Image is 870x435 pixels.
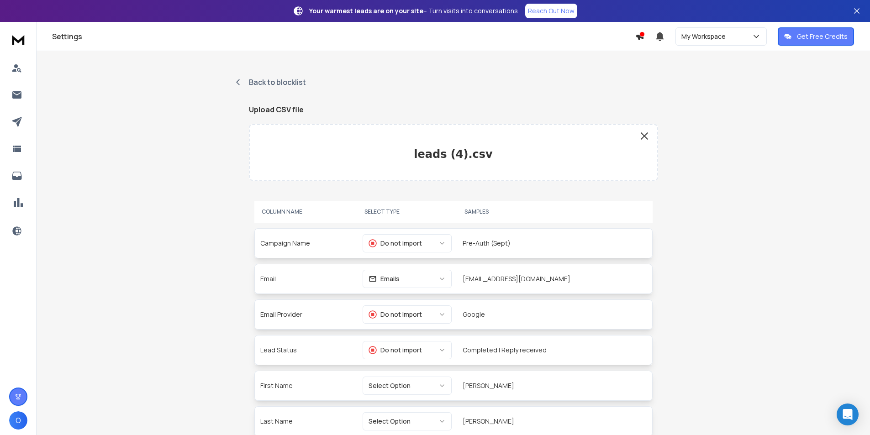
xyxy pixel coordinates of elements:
[457,201,653,223] th: SAMPLES
[457,371,653,401] td: [PERSON_NAME]
[457,335,653,365] td: Completed | Reply received
[254,299,357,330] td: Email Provider
[357,201,457,223] th: SELECT TYPE
[254,201,357,223] th: COLUMN NAME
[369,346,422,355] div: Do not import
[681,32,729,41] p: My Workspace
[369,239,422,248] div: Do not import
[52,31,635,42] h1: Settings
[249,77,306,88] p: Back to blocklist
[457,299,653,330] td: Google
[254,371,357,401] td: First Name
[9,411,27,430] button: O
[457,264,653,294] td: [EMAIL_ADDRESS][DOMAIN_NAME]
[254,228,357,258] td: Campaign Name
[369,274,400,283] div: Emails
[528,6,575,16] p: Reach Out Now
[369,310,422,319] div: Do not import
[234,77,643,88] a: Back to blocklist
[525,4,577,18] a: Reach Out Now
[309,6,423,15] strong: Your warmest leads are on your site
[254,264,357,294] td: Email
[837,404,859,425] div: Open Intercom Messenger
[254,335,357,365] td: Lead Status
[309,6,518,16] p: – Turn visits into conversations
[9,31,27,48] img: logo
[249,104,658,115] h1: Upload CSV file
[363,377,452,395] button: Select Option
[363,412,452,430] button: Select Option
[257,147,650,162] p: leads (4).csv
[778,27,854,46] button: Get Free Credits
[797,32,848,41] p: Get Free Credits
[457,228,653,258] td: Pre-Auth (Sept)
